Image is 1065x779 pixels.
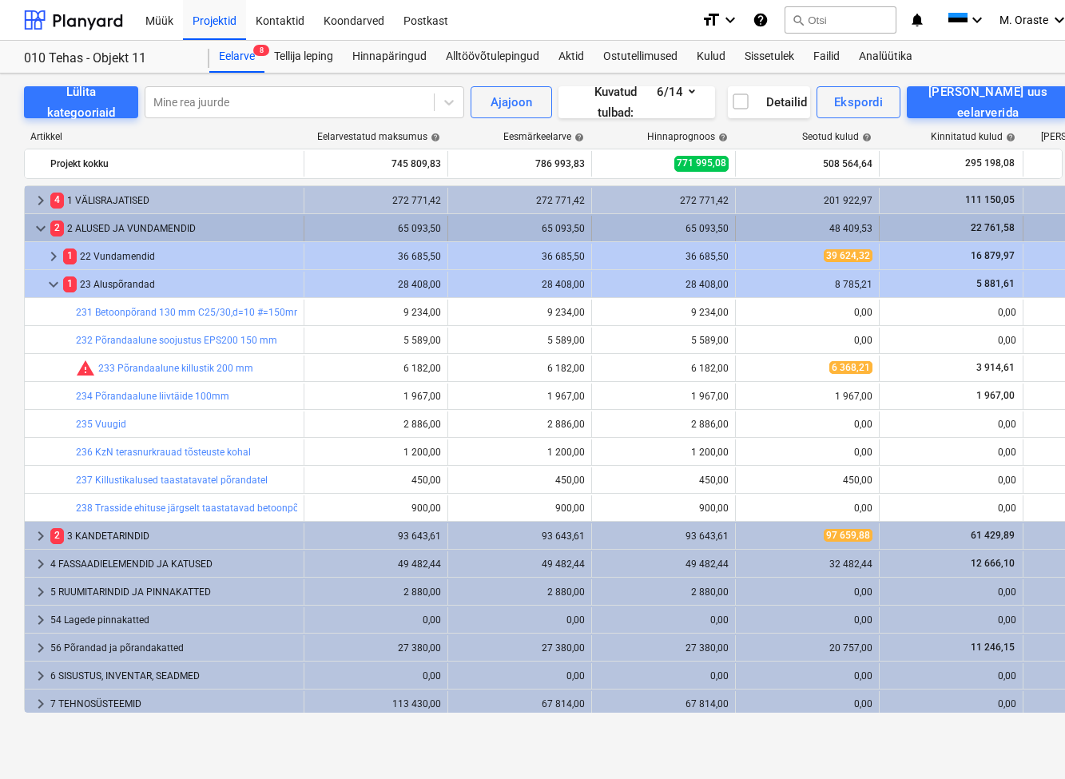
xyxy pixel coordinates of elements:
div: 1 967,00 [311,391,441,402]
div: 49 482,44 [311,558,441,570]
div: 6 SISUSTUS, INVENTAR, SEADMED [50,663,297,689]
div: 0,00 [455,670,585,682]
div: 1 200,00 [311,447,441,458]
div: 900,00 [311,503,441,514]
i: format_size [701,10,721,30]
div: 93 643,61 [455,531,585,542]
div: 1 967,00 [742,391,872,402]
div: Projekt kokku [50,151,297,177]
div: 900,00 [598,503,729,514]
div: 0,00 [311,614,441,626]
div: 22 Vundamendid [63,244,297,269]
div: 450,00 [742,475,872,486]
a: Sissetulek [735,41,804,73]
button: Detailid [728,86,810,118]
div: 36 685,50 [455,251,585,262]
span: help [571,133,584,142]
div: 1 200,00 [455,447,585,458]
div: 5 RUUMITARINDID JA PINNAKATTED [50,579,297,605]
div: 36 685,50 [598,251,729,262]
div: Ajajoon [491,92,532,113]
a: Alltöövõtulepingud [436,41,549,73]
div: 65 093,50 [311,223,441,234]
a: Failid [804,41,849,73]
div: 450,00 [455,475,585,486]
div: 113 430,00 [311,698,441,709]
div: 0,00 [598,614,729,626]
div: 0,00 [742,335,872,346]
span: 1 [63,248,77,264]
div: 20 757,00 [742,642,872,654]
span: keyboard_arrow_right [31,191,50,210]
div: 28 408,00 [311,279,441,290]
div: Artikkel [24,131,304,142]
span: keyboard_arrow_right [44,247,63,266]
div: 2 880,00 [455,586,585,598]
span: search [792,14,805,26]
div: 0,00 [311,670,441,682]
span: 771 995,08 [674,156,729,171]
div: Ekspordi [834,92,883,113]
div: 0,00 [742,614,872,626]
span: 22 761,58 [969,222,1016,233]
div: 56 Põrandad ja põrandakatted [50,635,297,661]
div: 2 880,00 [311,586,441,598]
span: help [859,133,872,142]
button: Lülita kategooriaid [24,86,138,118]
div: 9 234,00 [455,307,585,318]
span: keyboard_arrow_right [31,610,50,630]
a: 232 Põrandaalune soojustus EPS200 150 mm [76,335,277,346]
div: 28 408,00 [455,279,585,290]
a: 235 Vuugid [76,419,126,430]
a: Analüütika [849,41,922,73]
div: Eesmärkeelarve [503,131,584,142]
div: 6 182,00 [598,363,729,374]
div: 0,00 [886,307,1016,318]
div: 0,00 [742,447,872,458]
div: 4 FASSAADIELEMENDID JA KATUSED [50,551,297,577]
div: 5 589,00 [598,335,729,346]
div: 0,00 [742,307,872,318]
div: 67 814,00 [598,698,729,709]
div: 65 093,50 [598,223,729,234]
div: 6 182,00 [455,363,585,374]
div: 48 409,53 [742,223,872,234]
div: 0,00 [455,614,585,626]
span: 111 150,05 [964,194,1016,205]
a: 236 KzN terasnurkrauad tõsteuste kohal [76,447,251,458]
a: Kulud [687,41,735,73]
span: 1 [63,276,77,292]
div: 2 886,00 [598,419,729,430]
span: help [715,133,728,142]
a: Ostutellimused [594,41,687,73]
div: 1 VÄLISRAJATISED [50,188,297,213]
span: 16 879,97 [969,250,1016,261]
div: 0,00 [742,670,872,682]
div: 1 200,00 [598,447,729,458]
span: 2 [50,221,64,236]
div: 272 771,42 [598,195,729,206]
i: Abikeskus [753,10,769,30]
div: 272 771,42 [311,195,441,206]
div: 0,00 [886,475,1016,486]
span: 295 198,08 [964,157,1016,170]
span: 11 246,15 [969,642,1016,653]
span: Seotud kulud ületavad prognoosi [76,359,95,378]
div: 93 643,61 [311,531,441,542]
div: 0,00 [886,586,1016,598]
div: 745 809,83 [311,151,441,177]
div: 27 380,00 [598,642,729,654]
div: 450,00 [598,475,729,486]
div: 8 785,21 [742,279,872,290]
div: 0,00 [742,419,872,430]
span: 97 659,88 [824,529,872,542]
span: help [427,133,440,142]
div: 272 771,42 [455,195,585,206]
div: 3 KANDETARINDID [50,523,297,549]
div: 0,00 [886,335,1016,346]
div: 0,00 [742,586,872,598]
